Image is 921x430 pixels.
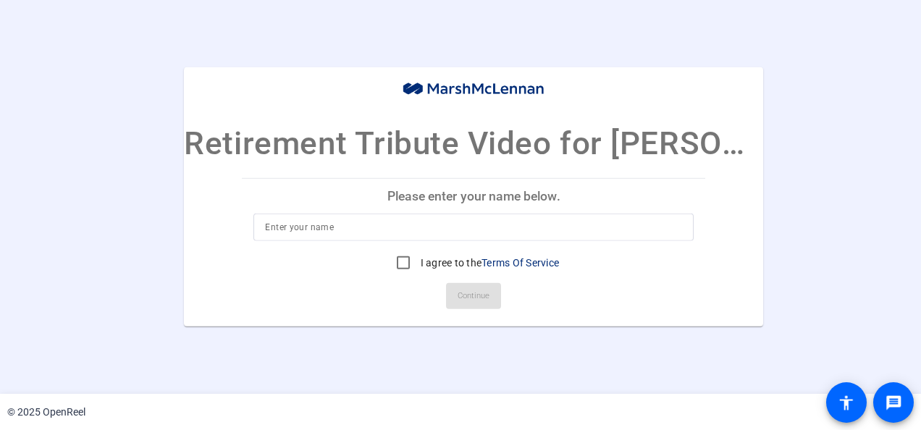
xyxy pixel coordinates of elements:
[242,179,705,214] p: Please enter your name below.
[265,219,682,236] input: Enter your name
[7,405,85,420] div: © 2025 OpenReel
[418,256,560,270] label: I agree to the
[838,394,855,411] mat-icon: accessibility
[184,119,763,167] p: Retirement Tribute Video for [PERSON_NAME]
[401,82,546,98] img: company-logo
[481,257,559,269] a: Terms Of Service
[885,394,902,411] mat-icon: message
